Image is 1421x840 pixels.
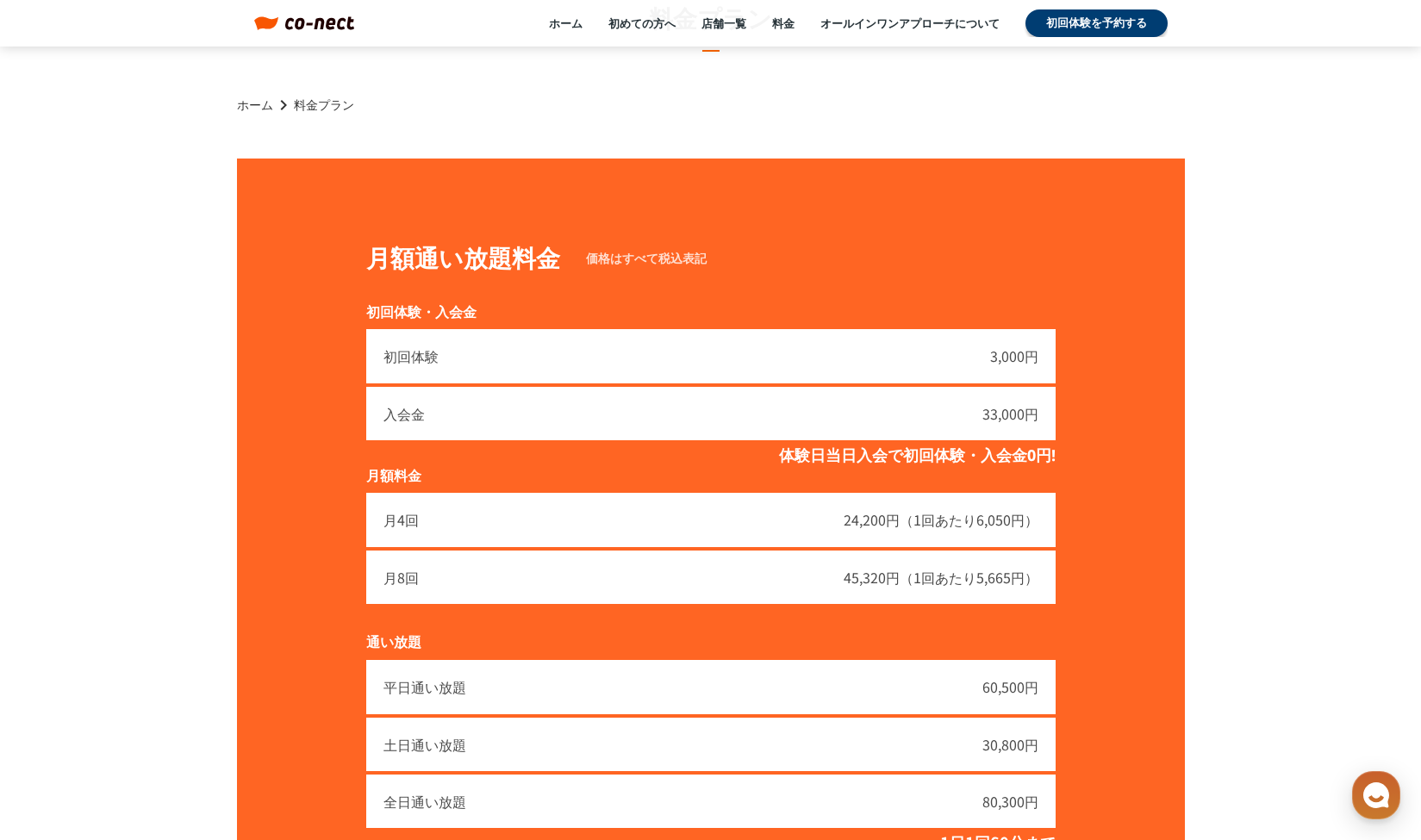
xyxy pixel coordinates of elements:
[982,735,1038,754] p: 30,800円
[383,792,466,811] p: 全日通い放題
[383,404,425,423] p: 入会金
[701,16,746,31] a: 店舗一覧
[820,16,1000,31] a: オールインワンアプローチについて
[549,16,583,31] a: ホーム
[982,404,1038,423] p: 33,000円
[366,445,1056,466] p: 体験日当日入会で初回体験・入会金0円!
[586,250,707,267] p: 価格はすべて税込表記
[383,677,466,696] p: 平日通い放題
[844,510,1038,529] p: 24,200円（1回あたり6,050円）
[982,792,1038,811] p: 80,300円
[366,632,421,651] p: 通い放題
[237,96,273,114] a: ホーム
[1025,9,1168,37] a: 初回体験を予約する
[383,346,439,365] p: 初回体験
[990,346,1038,365] p: 3,000円
[982,677,1038,696] p: 60,500円
[383,510,419,529] p: 月4回
[366,241,560,275] h2: 月額通い放題料金
[608,16,676,31] a: 初めての方へ
[294,96,354,114] p: 料金プラン
[366,466,421,485] p: 月額料金
[383,568,419,587] p: 月8回
[844,568,1038,587] p: 45,320円（1回あたり5,665円）
[383,735,466,754] p: 土日通い放題
[366,302,477,321] p: 初回体験・入会金
[772,16,795,31] a: 料金
[273,95,294,115] i: keyboard_arrow_right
